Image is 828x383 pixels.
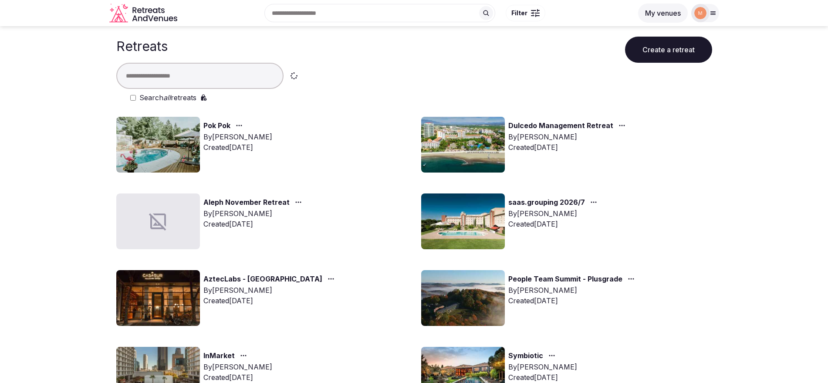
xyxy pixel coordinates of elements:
[203,120,230,132] a: Pok Pok
[203,274,322,285] a: AztecLabs - [GEOGRAPHIC_DATA]
[638,9,688,17] a: My venues
[508,350,543,362] a: Symbiotic
[203,285,338,295] div: By [PERSON_NAME]
[506,5,545,21] button: Filter
[508,372,577,383] div: Created [DATE]
[508,197,585,208] a: saas.grouping 2026/7
[109,3,179,23] a: Visit the homepage
[109,3,179,23] svg: Retreats and Venues company logo
[163,93,171,102] em: all
[508,132,629,142] div: By [PERSON_NAME]
[116,38,168,54] h1: Retreats
[421,117,505,173] img: Top retreat image for the retreat: Dulcedo Management Retreat
[694,7,706,19] img: marina
[511,9,527,17] span: Filter
[203,362,272,372] div: By [PERSON_NAME]
[203,132,272,142] div: By [PERSON_NAME]
[508,285,638,295] div: By [PERSON_NAME]
[508,274,622,285] a: People Team Summit - Plusgrade
[508,208,601,219] div: By [PERSON_NAME]
[508,142,629,153] div: Created [DATE]
[421,193,505,249] img: Top retreat image for the retreat: saas.grouping 2026/7
[116,270,200,326] img: Top retreat image for the retreat: AztecLabs - Buenos Aires
[116,117,200,173] img: Top retreat image for the retreat: Pok Pok
[139,92,196,103] label: Search retreats
[203,372,272,383] div: Created [DATE]
[203,295,338,306] div: Created [DATE]
[508,120,613,132] a: Dulcedo Management Retreat
[625,37,712,63] button: Create a retreat
[203,219,305,229] div: Created [DATE]
[203,197,290,208] a: Aleph November Retreat
[203,142,272,153] div: Created [DATE]
[203,350,235,362] a: InMarket
[508,362,577,372] div: By [PERSON_NAME]
[203,208,305,219] div: By [PERSON_NAME]
[638,3,688,23] button: My venues
[508,219,601,229] div: Created [DATE]
[508,295,638,306] div: Created [DATE]
[421,270,505,326] img: Top retreat image for the retreat: People Team Summit - Plusgrade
